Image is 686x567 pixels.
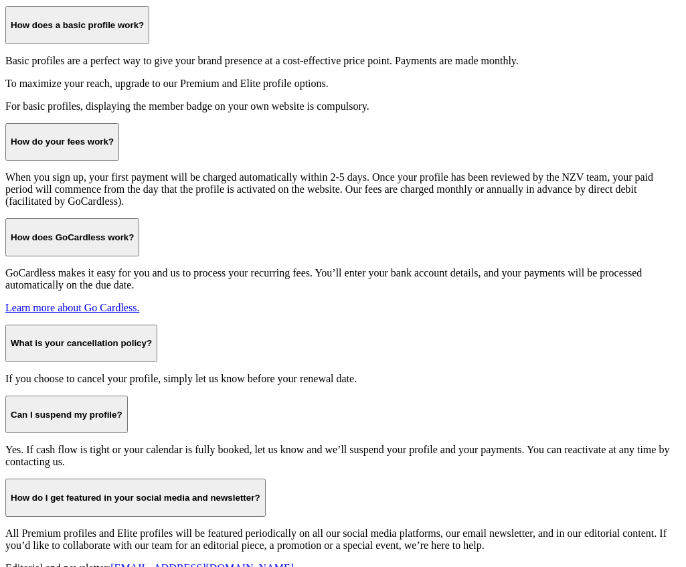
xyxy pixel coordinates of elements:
[5,267,642,291] span: GoCardless makes it easy for you and us to process your recurring fees. You’ll enter your bank ac...
[5,444,669,467] span: Yes. If cash flow is tight or your calendar is fully booked, let us know and we’ll suspend your p...
[5,302,139,313] a: Learn more about Go Cardless.
[11,20,144,30] h4: How does a basic profile work?
[5,218,139,256] button: How does GoCardless work?
[5,6,149,44] button: How does a basic profile work?
[5,528,667,551] span: All Premium profiles and Elite profiles will be featured periodically on all our social media pla...
[11,493,260,503] h4: How do I get featured in your social media and newsletter?
[5,479,266,516] button: How do I get featured in your social media and newsletter?
[5,396,128,433] button: Can I suspend my profile?
[5,55,681,67] p: Basic profiles are a perfect way to give your brand presence at a cost-effective price point. Pay...
[11,232,134,242] h4: How does GoCardless work?
[5,373,357,384] span: If you choose to cancel your profile, simply let us know before your renewal date.
[5,100,681,112] p: For basic profiles, displaying the member badge on your own website is compulsory.
[11,137,114,147] h4: How do your fees work?
[11,338,152,348] h4: What is your cancellation policy?
[5,123,119,161] button: How do your fees work?
[5,171,653,207] span: When you sign up, your first payment will be charged automatically within 2-5 days. Once your pro...
[5,78,681,90] p: To maximize your reach, upgrade to our Premium and Elite profile options.
[5,325,157,362] button: What is your cancellation policy?
[11,410,122,420] h4: Can I suspend my profile?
